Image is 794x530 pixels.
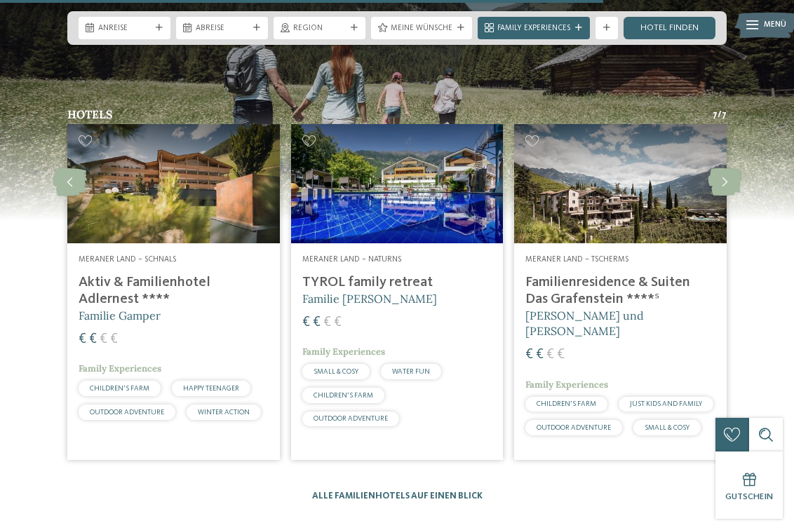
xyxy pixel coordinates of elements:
[313,315,321,329] span: €
[110,332,118,346] span: €
[525,348,533,362] span: €
[525,308,644,338] span: [PERSON_NAME] und [PERSON_NAME]
[546,348,554,362] span: €
[537,400,596,407] span: CHILDREN’S FARM
[291,124,504,243] img: Familien Wellness Residence Tyrol ****
[718,109,722,121] span: /
[497,23,570,34] span: Family Experiences
[90,409,164,416] span: OUTDOOR ADVENTURE
[293,23,346,34] span: Region
[645,424,689,431] span: SMALL & COSY
[198,409,250,416] span: WINTER ACTION
[525,379,608,390] span: Family Experiences
[302,292,437,306] span: Familie [PERSON_NAME]
[79,362,161,374] span: Family Experiences
[525,274,715,308] h4: Familienresidence & Suiten Das Grafenstein ****ˢ
[79,308,161,322] span: Familie Gamper
[89,332,97,346] span: €
[624,17,715,39] a: Hotel finden
[79,274,269,308] h4: Aktiv & Familienhotel Adlernest ****
[196,23,248,34] span: Abreise
[314,415,388,422] span: OUTDOOR ADVENTURE
[67,107,113,121] span: Hotels
[314,368,358,375] span: SMALL & COSY
[98,23,151,34] span: Anreise
[630,400,702,407] span: JUST KIDS AND FAMILY
[537,424,611,431] span: OUTDOOR ADVENTURE
[334,315,342,329] span: €
[514,124,727,243] img: Familienhotels in Meran – Abwechslung pur!
[302,274,492,291] h4: TYROL family retreat
[67,124,280,460] a: Familienhotels in Meran – Abwechslung pur! Meraner Land – Schnals Aktiv & Familienhotel Adlernest...
[715,451,783,519] a: Gutschein
[67,124,280,243] img: Aktiv & Familienhotel Adlernest ****
[79,332,86,346] span: €
[291,124,504,460] a: Familienhotels in Meran – Abwechslung pur! Meraner Land – Naturns TYROL family retreat Familie [P...
[323,315,331,329] span: €
[391,23,452,34] span: Meine Wünsche
[392,368,430,375] span: WATER FUN
[302,255,401,264] span: Meraner Land – Naturns
[514,124,727,460] a: Familienhotels in Meran – Abwechslung pur! Meraner Land – Tscherms Familienresidence & Suiten Das...
[557,348,565,362] span: €
[314,392,373,399] span: CHILDREN’S FARM
[90,385,149,392] span: CHILDREN’S FARM
[302,315,310,329] span: €
[79,255,176,264] span: Meraner Land – Schnals
[536,348,544,362] span: €
[525,255,628,264] span: Meraner Land – Tscherms
[312,491,483,501] a: Alle Familienhotels auf einen Blick
[183,385,239,392] span: HAPPY TEENAGER
[302,346,385,358] span: Family Experiences
[725,492,773,501] span: Gutschein
[713,109,718,121] span: 7
[722,109,727,121] span: 7
[100,332,107,346] span: €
